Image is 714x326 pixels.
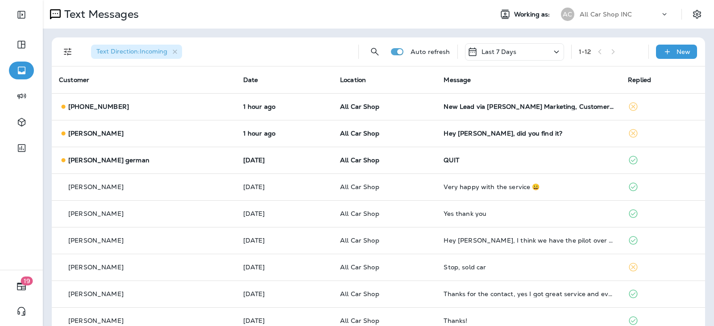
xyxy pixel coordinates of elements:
span: Replied [628,76,651,84]
button: Expand Sidebar [9,6,34,24]
p: [PERSON_NAME] [68,183,124,190]
div: Yes thank you [444,210,614,217]
div: Text Direction:Incoming [91,45,182,59]
span: Customer [59,76,89,84]
div: QUIT [444,157,614,164]
div: Hey Jose, I think we have the pilot over there - do you know if the alignment was finished yet? [444,237,614,244]
div: Very happy with the service 😀 [444,183,614,190]
span: 19 [21,276,33,285]
p: Aug 13, 2025 11:20 AM [243,210,326,217]
div: Stop, sold car [444,264,614,271]
p: [PERSON_NAME] [68,290,124,297]
div: AC [561,8,574,21]
span: All Car Shop [340,263,379,271]
button: Settings [689,6,705,22]
span: All Car Shop [340,129,379,137]
span: Location [340,76,366,84]
p: [PERSON_NAME] [68,317,124,324]
p: [PERSON_NAME] german [68,157,149,164]
p: Auto refresh [411,48,450,55]
div: Hey Joe, did you find it? [444,130,614,137]
span: All Car Shop [340,210,379,218]
p: Aug 12, 2025 12:52 PM [243,264,326,271]
p: Aug 12, 2025 03:30 PM [243,237,326,244]
p: [PHONE_NUMBER] [68,103,129,110]
p: [PERSON_NAME] [68,130,124,137]
span: Working as: [514,11,552,18]
button: Filters [59,43,77,61]
span: All Car Shop [340,183,379,191]
p: Last 7 Days [482,48,517,55]
div: New Lead via Merrick Marketing, Customer Name: Edward S., Contact info: 8606706565, Job Info: Bat... [444,103,614,110]
div: 1 - 12 [579,48,591,55]
div: Thanks! [444,317,614,324]
p: Aug 13, 2025 03:00 PM [243,183,326,190]
button: Search Messages [366,43,384,61]
span: All Car Shop [340,103,379,111]
p: [PERSON_NAME] [68,264,124,271]
p: [PERSON_NAME] [68,210,124,217]
p: Aug 8, 2025 02:14 PM [243,317,326,324]
p: Text Messages [61,8,139,21]
div: Thanks for the contact, yes I got great service and everyone was helpful in the process. I will b... [444,290,614,297]
p: All Car Shop INC [580,11,632,18]
span: All Car Shop [340,156,379,164]
button: 19 [9,277,34,295]
p: Aug 18, 2025 01:02 PM [243,103,326,110]
span: Date [243,76,258,84]
span: Text Direction : Incoming [96,47,167,55]
p: New [677,48,690,55]
span: All Car Shop [340,236,379,244]
span: All Car Shop [340,317,379,325]
span: Message [444,76,471,84]
p: [PERSON_NAME] [68,237,124,244]
p: Aug 17, 2025 11:15 AM [243,157,326,164]
span: All Car Shop [340,290,379,298]
p: Aug 18, 2025 12:51 PM [243,130,326,137]
p: Aug 10, 2025 05:15 PM [243,290,326,297]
